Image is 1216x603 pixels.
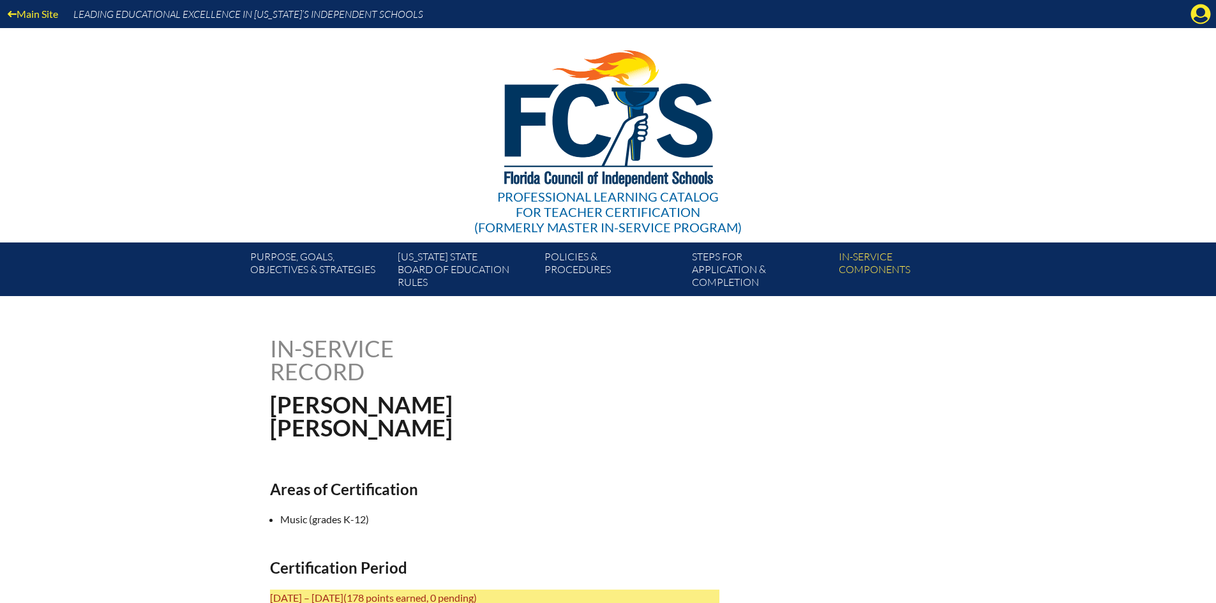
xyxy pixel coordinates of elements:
[270,558,719,577] h2: Certification Period
[270,480,719,498] h2: Areas of Certification
[280,511,730,528] li: Music (grades K-12)
[474,189,742,235] div: Professional Learning Catalog (formerly Master In-service Program)
[834,248,980,296] a: In-servicecomponents
[245,248,392,296] a: Purpose, goals,objectives & strategies
[1190,4,1211,24] svg: Manage account
[270,393,689,439] h1: [PERSON_NAME] [PERSON_NAME]
[476,28,740,202] img: FCISlogo221.eps
[393,248,539,296] a: [US_STATE] StateBoard of Education rules
[539,248,686,296] a: Policies &Procedures
[3,5,63,22] a: Main Site
[516,204,700,220] span: for Teacher Certification
[687,248,834,296] a: Steps forapplication & completion
[469,26,747,237] a: Professional Learning Catalog for Teacher Certification(formerly Master In-service Program)
[270,337,527,383] h1: In-service record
